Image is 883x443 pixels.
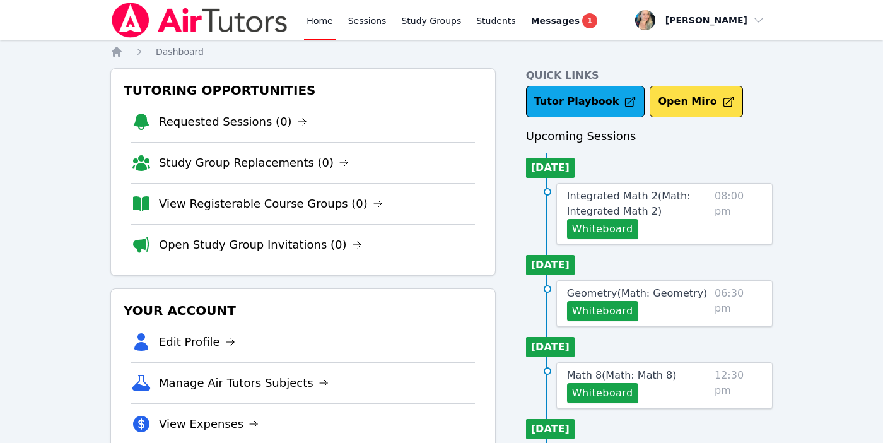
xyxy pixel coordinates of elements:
a: Manage Air Tutors Subjects [159,374,329,392]
h3: Your Account [121,299,485,322]
button: Open Miro [650,86,742,117]
a: View Registerable Course Groups (0) [159,195,383,213]
span: Integrated Math 2 ( Math: Integrated Math 2 ) [567,190,691,217]
a: Integrated Math 2(Math: Integrated Math 2) [567,189,710,219]
a: Math 8(Math: Math 8) [567,368,677,383]
a: View Expenses [159,415,259,433]
a: Study Group Replacements (0) [159,154,349,172]
li: [DATE] [526,158,575,178]
span: Messages [531,15,580,27]
h3: Upcoming Sessions [526,127,773,145]
h4: Quick Links [526,68,773,83]
li: [DATE] [526,337,575,357]
a: Dashboard [156,45,204,58]
button: Whiteboard [567,219,638,239]
a: Edit Profile [159,333,235,351]
button: Whiteboard [567,301,638,321]
span: 1 [582,13,597,28]
span: Geometry ( Math: Geometry ) [567,287,708,299]
span: Math 8 ( Math: Math 8 ) [567,369,677,381]
nav: Breadcrumb [110,45,773,58]
span: Dashboard [156,47,204,57]
li: [DATE] [526,255,575,275]
a: Requested Sessions (0) [159,113,307,131]
span: 06:30 pm [715,286,762,321]
a: Open Study Group Invitations (0) [159,236,362,254]
h3: Tutoring Opportunities [121,79,485,102]
button: Whiteboard [567,383,638,403]
img: Air Tutors [110,3,289,38]
span: 08:00 pm [715,189,762,239]
a: Geometry(Math: Geometry) [567,286,708,301]
li: [DATE] [526,419,575,439]
a: Tutor Playbook [526,86,645,117]
span: 12:30 pm [715,368,762,403]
